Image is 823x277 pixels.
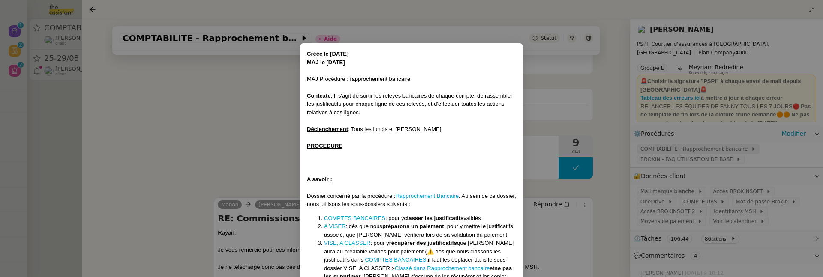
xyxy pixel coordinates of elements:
u: Contexte [307,92,331,99]
a: COMPTES BANCAIRES [365,256,426,263]
div: Dossier concerné par la procédure : . Au sein de ce dossier, nous utilisons les sous-dossiers sui... [307,192,516,208]
u: Déclenchement [307,126,348,132]
u: PROCEDURE [307,143,342,149]
a: COMPTES BANCAIRES [324,215,385,221]
a: Classé dans Rapprochement bancaire [395,265,490,271]
li: : pour y validés [324,214,516,223]
div: : Tous les lundis et [PERSON_NAME] [307,125,516,134]
strong: Créée le [DATE] [307,51,348,57]
u: A savoir : [307,176,332,182]
strong: récupérer des justificatifs [389,240,457,246]
strong: MAJ le [DATE] [307,59,345,66]
strong: , [426,256,428,263]
strong: classer les justificatifs [404,215,463,221]
li: : dès que nous , pour y mettre le justificatifs associé, que [PERSON_NAME] vérifiera lors de sa v... [324,222,516,239]
strong: préparons un paiement [382,223,444,229]
a: VISE, A CLASSER [324,240,370,246]
a: Rapprochement Bancaire [396,193,459,199]
a: A VISER [324,223,346,229]
div: : Il s'agit de sortir les relevés bancaires de chaque compte, de rassembler les justificatifs pou... [307,92,516,117]
div: MAJ Procédure : rapprochement bancaire [307,75,516,83]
